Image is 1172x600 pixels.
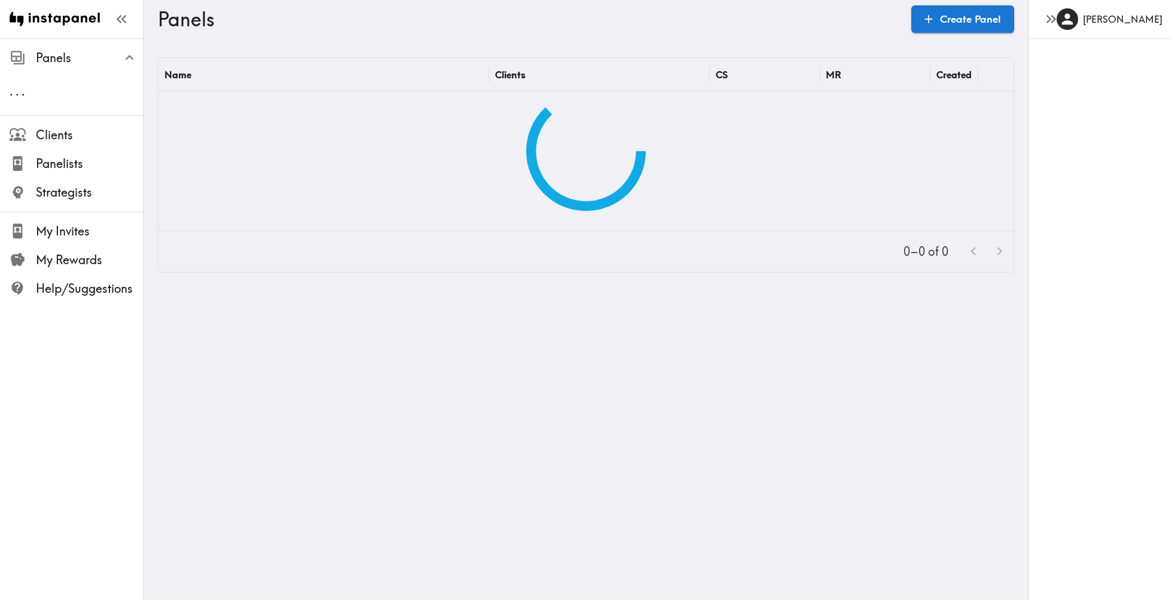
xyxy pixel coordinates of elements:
div: Created [936,69,972,81]
div: Name [164,69,191,81]
p: 0–0 of 0 [904,243,948,260]
span: My Rewards [36,252,143,268]
span: Clients [36,127,143,143]
div: CS [716,69,728,81]
div: MR [826,69,841,81]
a: Create Panel [911,5,1014,33]
span: My Invites [36,223,143,240]
div: Clients [495,69,526,81]
h6: [PERSON_NAME] [1083,13,1162,26]
span: . [22,84,25,99]
span: . [16,84,19,99]
span: Panels [36,50,143,66]
span: Panelists [36,155,143,172]
h3: Panels [158,8,902,30]
span: . [10,84,13,99]
span: Strategists [36,184,143,201]
span: Help/Suggestions [36,280,143,297]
